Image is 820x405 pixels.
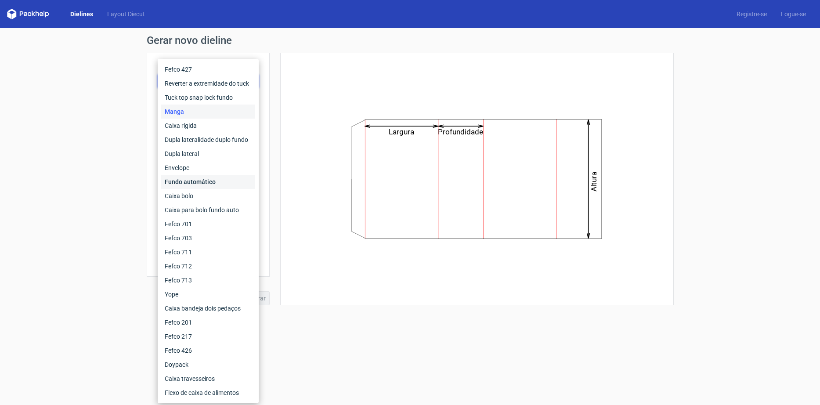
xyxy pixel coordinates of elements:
div: Flexo de caixa de alimentos [161,386,255,400]
a: Dielines [63,10,100,18]
text: Largura [389,127,414,136]
a: Logue-se [774,10,813,18]
div: Fefco 711 [161,245,255,259]
div: Fefco 713 [161,273,255,287]
div: Fefco 201 [161,315,255,329]
div: Manga [161,105,255,119]
div: Caixa rígida [161,119,255,133]
div: Caixa para bolo fundo auto [161,203,255,217]
div: Envelope [161,161,255,175]
div: Doypack [161,358,255,372]
h1: Gerar novo dieline [147,35,674,46]
div: Reverter a extremidade do tuck [161,76,255,90]
div: Caixa bolo [161,189,255,203]
div: Yope [161,287,255,301]
div: Caixa bandeja dois pedaços [161,301,255,315]
a: Layout Diecut [100,10,152,18]
div: Fefco 701 [161,217,255,231]
text: Altura [589,172,598,192]
div: Fefco 712 [161,259,255,273]
div: Dupla lateral [161,147,255,161]
div: Fefco 703 [161,231,255,245]
div: Dupla lateralidade duplo fundo [161,133,255,147]
a: Registre-se [730,10,774,18]
text: Profundidade [438,127,483,136]
div: Tuck top snap lock fundo [161,90,255,105]
div: Fefco 427 [161,62,255,76]
div: Caixa travesseiros [161,372,255,386]
div: Fefco 217 [161,329,255,344]
div: Fefco 426 [161,344,255,358]
div: Fundo automático [161,175,255,189]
